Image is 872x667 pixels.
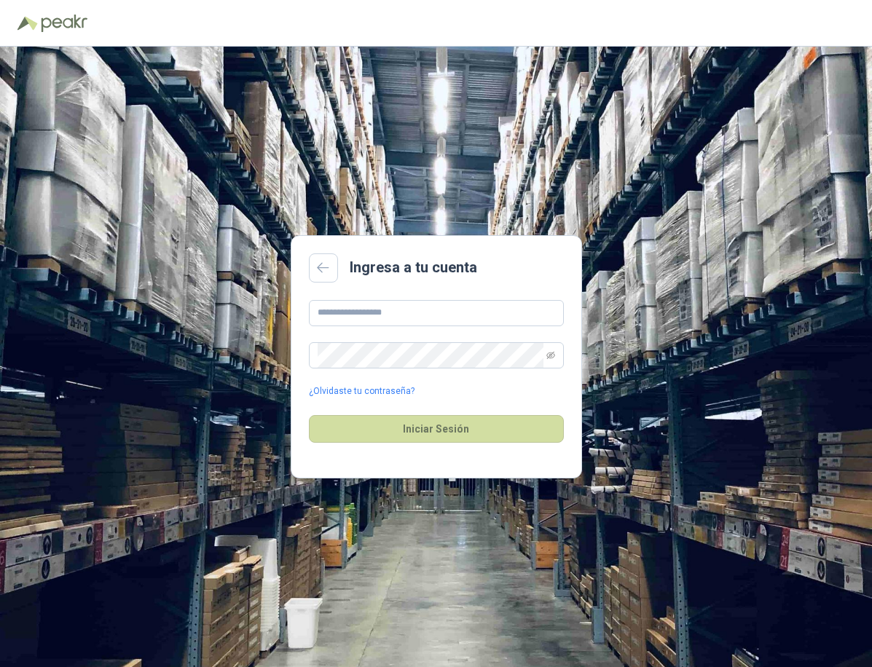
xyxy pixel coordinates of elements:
a: ¿Olvidaste tu contraseña? [309,384,415,398]
h2: Ingresa a tu cuenta [350,256,477,279]
img: Peakr [41,15,87,32]
button: Iniciar Sesión [309,415,564,443]
img: Logo [17,16,38,31]
span: eye-invisible [546,351,555,360]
